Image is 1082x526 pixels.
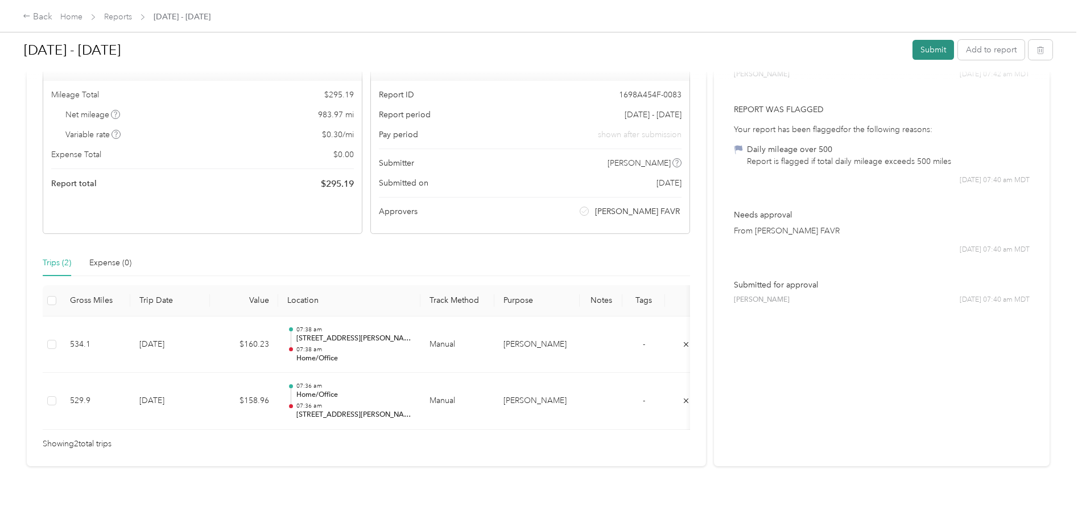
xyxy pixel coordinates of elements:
span: Showing 2 total trips [43,438,111,450]
th: Gross Miles [61,285,130,317]
td: Acosta [494,317,580,373]
th: Notes [580,285,622,317]
td: $158.96 [210,373,278,430]
span: $ 0.00 [333,149,354,161]
div: Daily mileage over 500 [747,143,951,155]
td: Manual [420,373,494,430]
td: 534.1 [61,317,130,373]
p: 07:38 am [296,346,411,354]
td: $160.23 [210,317,278,373]
div: Expense (0) [89,257,131,269]
td: 529.9 [61,373,130,430]
th: Value [210,285,278,317]
span: Pay period [379,129,418,141]
td: Acosta [494,373,580,430]
p: [STREET_ADDRESS][PERSON_NAME] [296,334,411,344]
th: Purpose [494,285,580,317]
span: Submitter [379,157,414,169]
span: 983.97 mi [318,109,354,121]
p: Needs approval [734,209,1030,221]
span: $ 0.30 / mi [322,129,354,141]
span: Variable rate [65,129,121,141]
span: $ 295.19 [324,89,354,101]
span: [DATE] - [DATE] [154,11,210,23]
span: [DATE] 07:40 am MDT [960,295,1030,305]
span: Approvers [379,206,418,217]
p: 07:38 am [296,326,411,334]
span: Report total [51,178,97,190]
td: [DATE] [130,373,210,430]
span: Mileage Total [51,89,99,101]
span: - [643,339,645,349]
p: 07:36 am [296,402,411,410]
span: [DATE] [656,177,682,189]
a: Home [60,12,82,22]
th: Track Method [420,285,494,317]
span: [DATE] 07:40 am MDT [960,175,1030,186]
td: [DATE] [130,317,210,373]
span: [PERSON_NAME] [734,295,790,305]
td: Manual [420,317,494,373]
p: Home/Office [296,354,411,364]
div: Trips (2) [43,257,71,269]
span: Net mileage [65,109,121,121]
span: [DATE] 07:40 am MDT [960,245,1030,255]
th: Tags [622,285,665,317]
span: Report period [379,109,431,121]
p: From [PERSON_NAME] FAVR [734,225,1030,237]
th: Trip Date [130,285,210,317]
p: Submitted for approval [734,279,1030,291]
button: Add to report [958,40,1025,60]
span: Submitted on [379,177,428,189]
span: [DATE] - [DATE] [625,109,682,121]
div: Back [23,10,52,24]
span: Report ID [379,89,414,101]
span: shown after submission [598,129,682,141]
button: Submit [912,40,954,60]
a: Reports [104,12,132,22]
div: Report is flagged if total daily mileage exceeds 500 miles [747,155,951,167]
th: Location [278,285,420,317]
p: 07:36 am [296,382,411,390]
span: [PERSON_NAME] FAVR [595,206,680,217]
span: [PERSON_NAME] [608,157,671,169]
div: Your report has been flagged for the following reasons: [734,124,1030,135]
span: 1698A454F-0083 [619,89,682,101]
span: Expense Total [51,149,101,161]
span: $ 295.19 [321,177,354,191]
h1: Aug 16 - 31, 2025 [24,36,905,64]
iframe: Everlance-gr Chat Button Frame [1018,462,1082,526]
p: Home/Office [296,390,411,400]
p: [STREET_ADDRESS][PERSON_NAME] [296,410,411,420]
span: - [643,396,645,405]
p: Report was flagged [734,104,1030,116]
